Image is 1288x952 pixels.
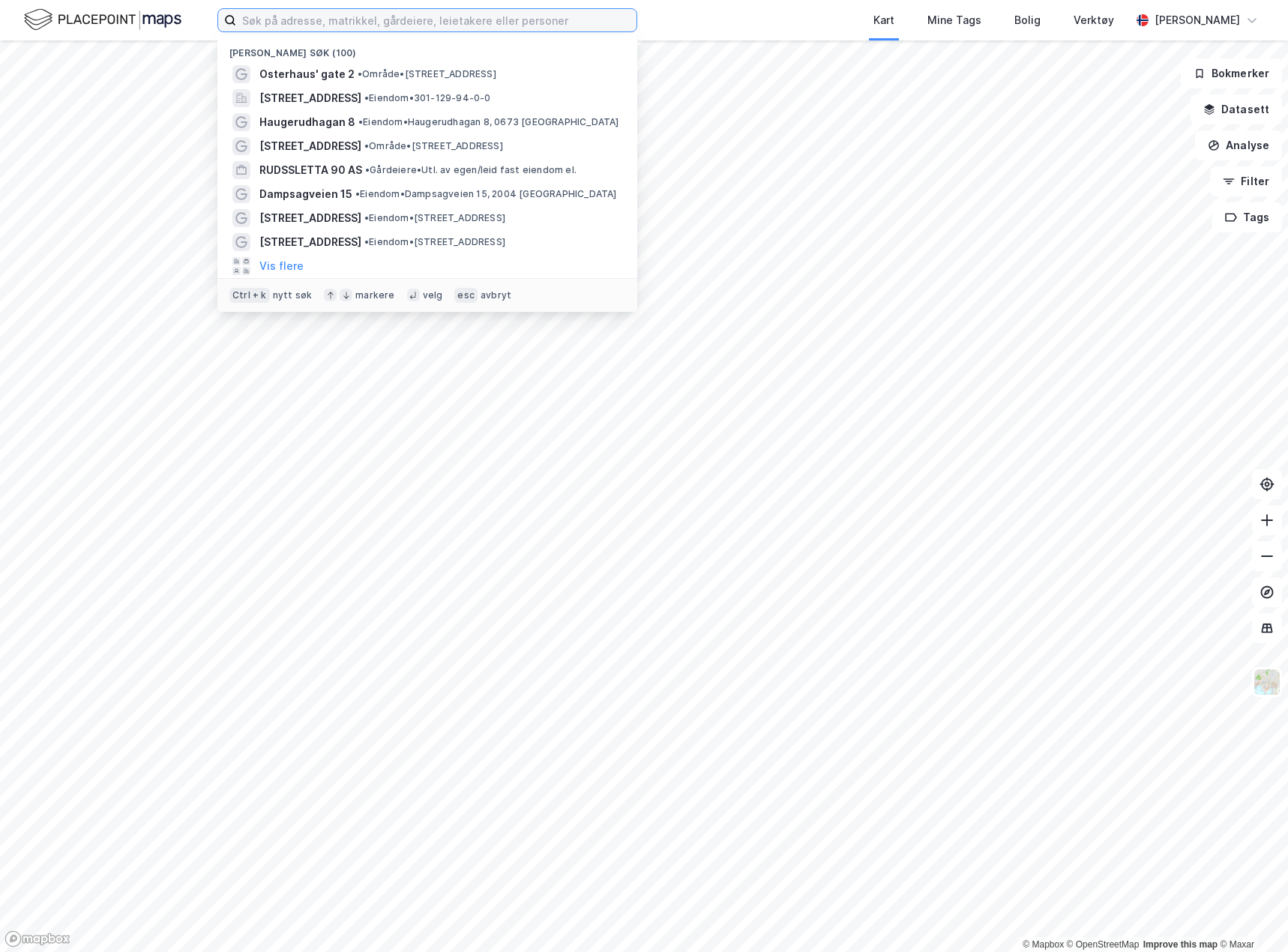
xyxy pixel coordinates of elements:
span: Eiendom • Haugerudhagan 8, 0673 [GEOGRAPHIC_DATA] [358,116,619,128]
span: Område • [STREET_ADDRESS] [364,140,503,152]
span: [STREET_ADDRESS] [259,89,361,107]
div: markere [355,289,394,301]
span: Gårdeiere • Utl. av egen/leid fast eiendom el. [365,164,577,176]
div: avbryt [481,289,511,301]
span: [STREET_ADDRESS] [259,137,361,155]
span: • [364,140,369,151]
div: Ctrl + k [229,288,270,303]
span: Osterhaus' gate 2 [259,65,355,83]
span: Eiendom • 301-129-94-0-0 [364,92,491,104]
span: Område • [STREET_ADDRESS] [358,68,496,80]
input: Søk på adresse, matrikkel, gårdeiere, leietakere eller personer [236,9,637,31]
div: nytt søk [273,289,313,301]
span: Eiendom • [STREET_ADDRESS] [364,236,505,248]
span: [STREET_ADDRESS] [259,233,361,251]
div: Mine Tags [927,11,981,29]
span: Eiendom • Dampsagveien 15, 2004 [GEOGRAPHIC_DATA] [355,188,617,200]
div: Bolig [1014,11,1041,29]
span: [STREET_ADDRESS] [259,209,361,227]
span: • [355,188,360,199]
iframe: Chat Widget [1213,880,1288,952]
span: • [358,68,362,79]
div: esc [454,288,478,303]
span: • [364,236,369,247]
img: logo.f888ab2527a4732fd821a326f86c7f29.svg [24,7,181,33]
div: [PERSON_NAME] [1155,11,1240,29]
span: Eiendom • [STREET_ADDRESS] [364,212,505,224]
div: velg [423,289,443,301]
span: • [358,116,363,127]
div: Verktøy [1074,11,1114,29]
span: RUDSSLETTA 90 AS [259,161,362,179]
span: Haugerudhagan 8 [259,113,355,131]
button: Vis flere [259,257,304,275]
span: • [364,212,369,223]
div: Kart [873,11,894,29]
span: • [365,164,370,175]
span: Dampsagveien 15 [259,185,352,203]
span: • [364,92,369,103]
div: [PERSON_NAME] søk (100) [217,35,637,62]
